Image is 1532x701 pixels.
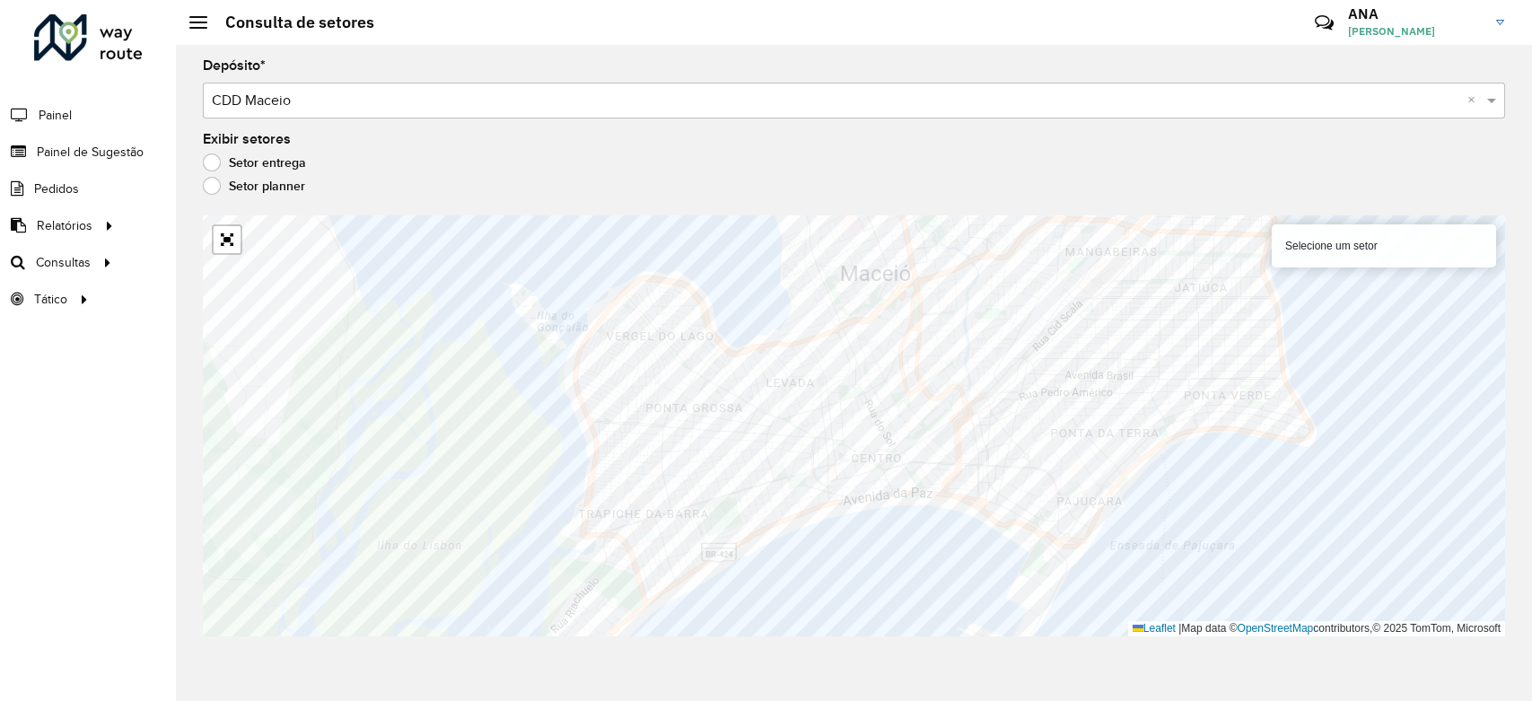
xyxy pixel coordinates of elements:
[207,13,374,32] h2: Consulta de setores
[1467,90,1483,111] span: Clear all
[37,216,92,235] span: Relatórios
[1238,622,1314,635] a: OpenStreetMap
[203,55,266,76] label: Depósito
[203,153,306,171] label: Setor entrega
[1348,23,1483,39] span: [PERSON_NAME]
[1305,4,1344,42] a: Contato Rápido
[1348,5,1483,22] h3: ANA
[39,106,72,125] span: Painel
[203,177,305,195] label: Setor planner
[1272,224,1496,267] div: Selecione um setor
[34,290,67,309] span: Tático
[1133,622,1176,635] a: Leaflet
[36,253,91,272] span: Consultas
[1128,621,1505,636] div: Map data © contributors,© 2025 TomTom, Microsoft
[203,128,291,150] label: Exibir setores
[1178,622,1181,635] span: |
[34,180,79,198] span: Pedidos
[37,143,144,162] span: Painel de Sugestão
[214,226,241,253] a: Abrir mapa em tela cheia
